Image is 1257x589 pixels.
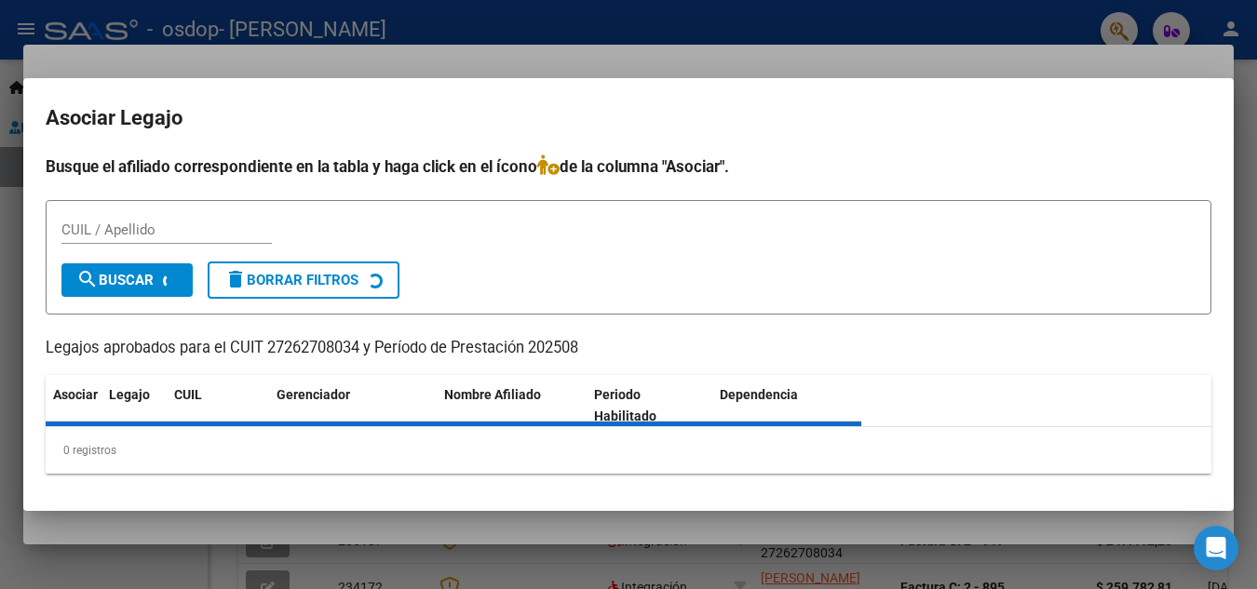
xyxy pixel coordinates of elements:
h4: Busque el afiliado correspondiente en la tabla y haga click en el ícono de la columna "Asociar". [46,154,1211,179]
datatable-header-cell: Dependencia [712,375,862,436]
datatable-header-cell: Asociar [46,375,101,436]
span: Gerenciador [277,387,350,402]
div: Open Intercom Messenger [1194,526,1238,570]
datatable-header-cell: Legajo [101,375,167,436]
span: Borrar Filtros [224,272,358,288]
button: Borrar Filtros [208,261,399,299]
span: CUIL [174,387,202,402]
h2: Asociar Legajo [46,100,1211,136]
span: Asociar [53,387,98,402]
button: Buscar [61,263,193,297]
span: Legajo [109,387,150,402]
datatable-header-cell: Gerenciador [269,375,437,436]
mat-icon: delete [224,268,247,290]
span: Periodo Habilitado [594,387,656,423]
span: Buscar [76,272,154,288]
datatable-header-cell: Periodo Habilitado [587,375,712,436]
p: Legajos aprobados para el CUIT 27262708034 y Período de Prestación 202508 [46,337,1211,360]
mat-icon: search [76,268,99,290]
datatable-header-cell: CUIL [167,375,269,436]
span: Dependencia [720,387,798,402]
datatable-header-cell: Nombre Afiliado [437,375,587,436]
span: Nombre Afiliado [444,387,541,402]
div: 0 registros [46,427,1211,474]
